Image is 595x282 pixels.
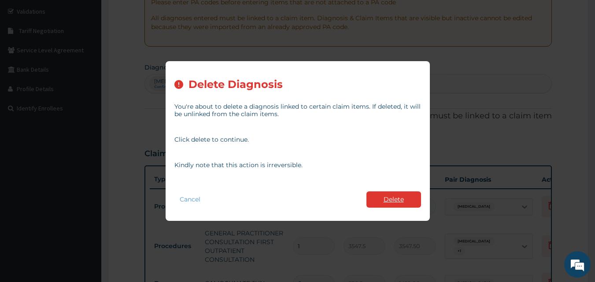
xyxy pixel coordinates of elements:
button: Cancel [174,193,206,206]
h2: Delete Diagnosis [188,79,283,91]
p: You're about to delete a diagnosis linked to certain claim items. If deleted, it will be unlinked... [174,103,421,118]
span: We're online! [51,85,122,174]
p: Click delete to continue. [174,136,421,143]
p: Kindly note that this action is irreversible. [174,161,421,169]
img: d_794563401_company_1708531726252_794563401 [16,44,36,66]
button: Delete [366,191,421,208]
div: Minimize live chat window [144,4,166,26]
textarea: Type your message and hit 'Enter' [4,188,168,219]
div: Chat with us now [46,49,148,61]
